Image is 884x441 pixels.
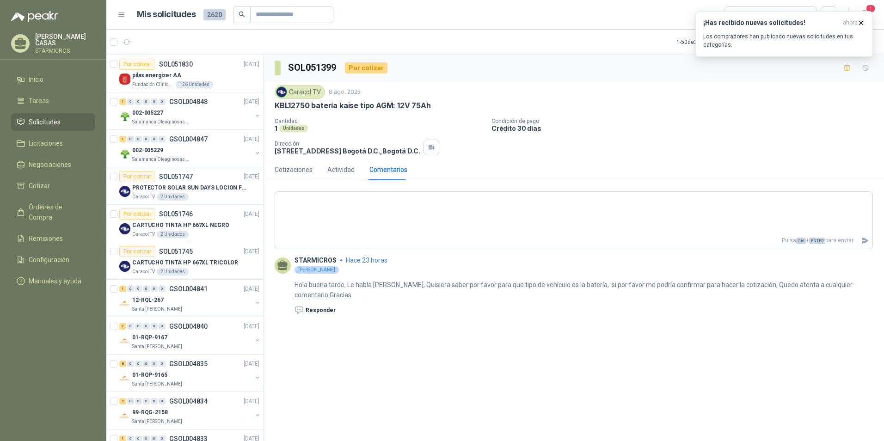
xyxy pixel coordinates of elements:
p: Cantidad [275,118,484,124]
p: [DATE] [244,322,259,331]
div: 0 [143,398,150,404]
p: PROTECTOR SOLAR SUN DAYS LOCION FPS 50 CAJA X 24 UN [132,184,247,192]
a: Negociaciones [11,156,95,173]
span: 1 [866,4,876,13]
div: 0 [143,98,150,105]
div: 0 [135,98,142,105]
p: GSOL004840 [169,323,208,330]
p: KBL12750 batería kaise tipo AGM: 12V 75Ah [275,101,431,110]
p: Salamanca Oleaginosas SAS [132,156,190,163]
a: 1 0 0 0 0 0 GSOL004848[DATE] Company Logo002-005227Salamanca Oleaginosas SAS [119,96,261,126]
div: 0 [143,361,150,367]
img: Company Logo [119,298,130,309]
a: 1 0 0 0 0 0 GSOL004847[DATE] Company Logo002-005229Salamanca Oleaginosas SAS [119,134,261,163]
div: 1 [119,286,126,292]
img: Company Logo [119,410,130,422]
p: [DATE] [244,135,259,144]
div: 1 [119,136,126,142]
h3: ¡Has recibido nuevas solicitudes! [703,19,839,27]
div: 0 [151,398,158,404]
a: Cotizar [11,177,95,195]
p: 12-RQL-267 [132,296,164,305]
div: Caracol TV [275,85,325,99]
span: ahora [843,19,858,27]
div: Comentarios [369,165,407,175]
div: 126 Unidades [176,81,213,88]
p: Santa [PERSON_NAME] [132,343,182,350]
div: Actividad [327,165,355,175]
div: Todas [731,10,750,20]
div: 0 [151,361,158,367]
p: Los compradores han publicado nuevas solicitudes en tus categorías. [703,32,865,49]
div: 0 [127,323,134,330]
a: Configuración [11,251,95,269]
p: GSOL004835 [169,361,208,367]
div: 0 [135,398,142,404]
div: 0 [127,286,134,292]
p: Caracol TV [132,193,155,201]
a: Manuales y ayuda [11,272,95,290]
div: 2 Unidades [157,231,189,238]
img: Company Logo [276,87,287,97]
p: SOL051745 [159,248,193,255]
h3: SOL051399 [288,61,338,75]
a: Por cotizarSOL051830[DATE] Company Logopilas energizer AAFundación Clínica Shaio126 Unidades [106,55,263,92]
div: 2 [119,398,126,404]
a: Por cotizarSOL051745[DATE] Company LogoCARTUCHO TINTA HP 667XL TRICOLORCaracol TV2 Unidades [106,242,263,280]
img: Company Logo [119,223,130,234]
p: Dirección [275,141,420,147]
div: 1 [119,98,126,105]
a: Por cotizarSOL051747[DATE] Company LogoPROTECTOR SOLAR SUN DAYS LOCION FPS 50 CAJA X 24 UNCaracol... [106,167,263,205]
p: 99-RQG-2158 [132,408,168,417]
p: SOL051747 [159,173,193,180]
div: 0 [151,286,158,292]
div: Por cotizar [345,62,387,73]
div: 0 [143,323,150,330]
p: 002-005229 [132,146,163,155]
a: Remisiones [11,230,95,247]
div: 0 [151,136,158,142]
a: 8 0 0 0 0 0 GSOL004835[DATE] Company Logo01-RQP-9165Santa [PERSON_NAME] [119,358,261,388]
p: Crédito 30 días [491,124,880,132]
div: 0 [143,136,150,142]
div: 0 [135,136,142,142]
div: 0 [159,323,166,330]
button: 1 [856,6,873,23]
button: Enviar [857,233,872,249]
p: Fundación Clínica Shaio [132,81,174,88]
span: 2620 [203,9,226,20]
p: GSOL004848 [169,98,208,105]
div: 0 [127,361,134,367]
a: 2 0 0 0 0 0 GSOL004834[DATE] Company Logo99-RQG-2158Santa [PERSON_NAME] [119,396,261,425]
div: 0 [151,98,158,105]
button: Responder [295,306,336,315]
button: ¡Has recibido nuevas solicitudes!ahora Los compradores han publicado nuevas solicitudes en tus ca... [695,11,873,57]
div: 8 [119,361,126,367]
span: Tareas [29,96,49,106]
p: [DATE] [244,98,259,106]
p: GSOL004841 [169,286,208,292]
div: [PERSON_NAME] [295,266,339,274]
a: 1 0 0 0 0 0 GSOL004841[DATE] Company Logo12-RQL-267Santa [PERSON_NAME] [119,283,261,313]
p: [DATE] [244,210,259,219]
div: 0 [127,136,134,142]
div: 0 [159,398,166,404]
p: Condición de pago [491,118,880,124]
p: 1 [275,124,277,132]
span: Órdenes de Compra [29,202,86,222]
div: Por cotizar [119,246,155,257]
span: Negociaciones [29,159,71,170]
a: Licitaciones [11,135,95,152]
div: Unidades [279,125,308,132]
p: [DATE] [244,397,259,406]
p: Salamanca Oleaginosas SAS [132,118,190,126]
p: CARTUCHO TINTA HP 667XL NEGRO [132,221,229,230]
p: Hola buena tarde, Le habla [PERSON_NAME], Quisiera saber por favor para que tipo de vehículo es l... [295,280,873,300]
img: Company Logo [119,73,130,85]
p: STARMICROS [295,257,337,264]
p: 002-005227 [132,109,163,117]
img: Company Logo [119,373,130,384]
div: 0 [127,98,134,105]
p: [DATE] [244,172,259,181]
p: 8 ago, 2025 [329,88,361,97]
